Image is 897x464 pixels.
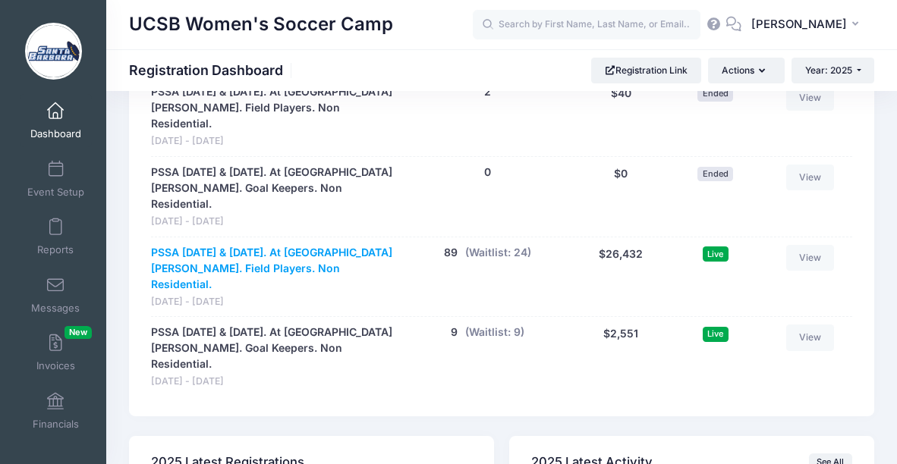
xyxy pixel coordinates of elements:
[20,384,92,437] a: Financials
[741,8,874,42] button: [PERSON_NAME]
[484,165,491,180] button: 0
[20,94,92,147] a: Dashboard
[151,324,396,372] a: PSSA [DATE] & [DATE]. At [GEOGRAPHIC_DATA][PERSON_NAME]. Goal Keepers. Non Residential.
[151,215,396,229] span: [DATE] - [DATE]
[25,23,82,80] img: UCSB Women's Soccer Camp
[151,375,396,389] span: [DATE] - [DATE]
[36,360,75,373] span: Invoices
[465,245,531,261] button: (Waitlist: 24)
[703,246,729,261] span: Live
[20,210,92,263] a: Reports
[591,58,701,83] a: Registration Link
[697,86,733,101] span: Ended
[792,58,874,83] button: Year: 2025
[571,324,669,389] div: $2,551
[20,268,92,321] a: Messages
[451,324,458,340] button: 9
[473,10,700,40] input: Search by First Name, Last Name, or Email...
[20,152,92,205] a: Event Setup
[151,165,396,212] a: PSSA [DATE] & [DATE]. At [GEOGRAPHIC_DATA][PERSON_NAME]. Goal Keepers. Non Residential.
[33,418,79,431] span: Financials
[129,8,393,42] h1: UCSB Women's Soccer Camp
[786,245,835,271] a: View
[20,326,92,379] a: InvoicesNew
[465,324,524,340] button: (Waitlist: 9)
[708,58,784,83] button: Actions
[151,84,396,132] a: PSSA [DATE] & [DATE]. At [GEOGRAPHIC_DATA][PERSON_NAME]. Field Players. Non Residential.
[37,244,74,257] span: Reports
[31,302,80,315] span: Messages
[444,245,458,261] button: 89
[30,128,81,141] span: Dashboard
[151,245,396,293] a: PSSA [DATE] & [DATE]. At [GEOGRAPHIC_DATA][PERSON_NAME]. Field Players. Non Residential.
[805,64,852,76] span: Year: 2025
[571,245,669,309] div: $26,432
[786,84,835,110] a: View
[484,84,491,100] button: 2
[571,165,669,229] div: $0
[151,134,396,149] span: [DATE] - [DATE]
[571,84,669,149] div: $40
[129,62,296,78] h1: Registration Dashboard
[703,327,729,341] span: Live
[751,16,847,33] span: [PERSON_NAME]
[151,295,396,309] span: [DATE] - [DATE]
[786,324,835,350] a: View
[27,186,84,199] span: Event Setup
[786,165,835,190] a: View
[65,326,92,339] span: New
[697,167,733,181] span: Ended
